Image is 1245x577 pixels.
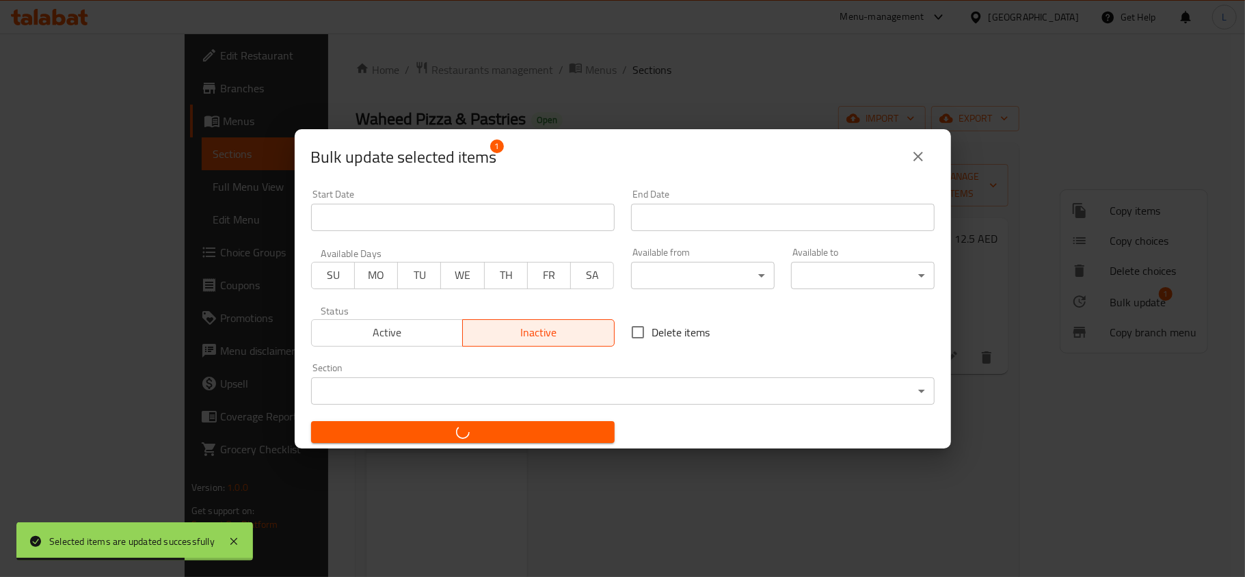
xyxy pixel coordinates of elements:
span: Delete items [652,324,710,340]
button: Active [311,319,464,347]
div: ​ [791,262,935,289]
div: ​ [311,377,935,405]
div: ​ [631,262,775,289]
span: Selected items count [311,146,497,168]
span: WE [446,265,479,285]
div: Selected items are updated successfully [49,534,215,549]
button: Inactive [462,319,615,347]
button: TU [397,262,441,289]
span: FR [533,265,565,285]
span: 1 [490,139,504,153]
span: TH [490,265,522,285]
span: TU [403,265,436,285]
button: MO [354,262,398,289]
span: MO [360,265,392,285]
button: SA [570,262,614,289]
span: Inactive [468,323,609,343]
span: SA [576,265,608,285]
span: SU [317,265,349,285]
button: TH [484,262,528,289]
button: SU [311,262,355,289]
button: close [902,140,935,173]
span: Active [317,323,458,343]
button: FR [527,262,571,289]
button: WE [440,262,484,289]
